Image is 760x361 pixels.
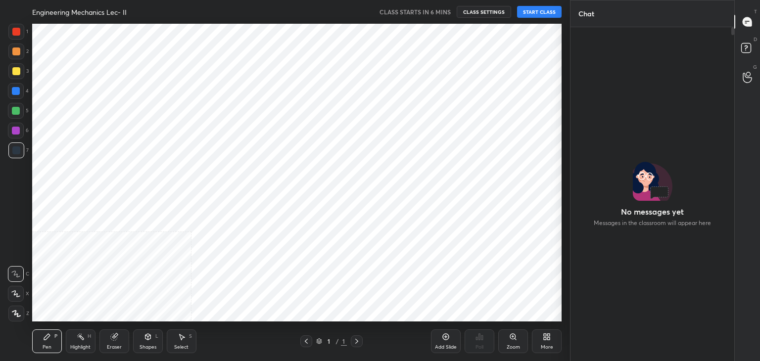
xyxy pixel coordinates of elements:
div: X [8,286,29,302]
div: 2 [8,44,29,59]
div: L [155,334,158,339]
div: C [8,266,29,282]
div: H [88,334,91,339]
p: T [754,8,757,15]
button: CLASS SETTINGS [457,6,511,18]
div: Eraser [107,345,122,350]
button: START CLASS [517,6,562,18]
div: / [336,338,339,344]
p: Chat [570,0,602,27]
div: More [541,345,553,350]
h5: CLASS STARTS IN 6 MINS [380,7,451,16]
div: 1 [341,337,347,346]
div: Z [8,306,29,321]
div: P [54,334,57,339]
h4: Engineering Mechanics Lec- II [32,7,127,17]
div: Shapes [140,345,156,350]
div: 5 [8,103,29,119]
div: 7 [8,142,29,158]
div: 1 [8,24,28,40]
div: Select [174,345,189,350]
div: 4 [8,83,29,99]
div: Zoom [507,345,520,350]
div: Highlight [70,345,91,350]
p: G [753,63,757,71]
div: S [189,334,192,339]
div: 6 [8,123,29,138]
div: Add Slide [435,345,457,350]
p: D [754,36,757,43]
div: 3 [8,63,29,79]
div: Pen [43,345,51,350]
div: 1 [324,338,334,344]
